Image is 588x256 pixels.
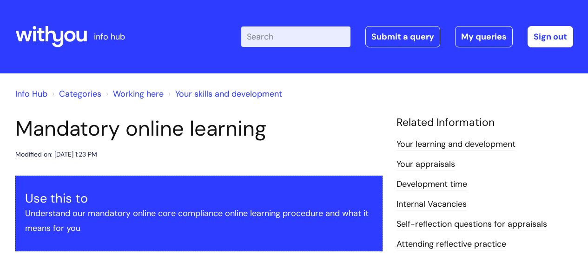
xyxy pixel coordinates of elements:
a: Categories [59,88,101,99]
p: info hub [94,29,125,44]
a: My queries [455,26,513,47]
h1: Mandatory online learning [15,116,383,141]
a: Sign out [528,26,573,47]
input: Search [241,26,350,47]
a: Self-reflection questions for appraisals [396,218,547,230]
div: Modified on: [DATE] 1:23 PM [15,149,97,160]
a: Your appraisals [396,158,455,171]
div: | - [241,26,573,47]
h3: Use this to [25,191,373,206]
li: Solution home [50,86,101,101]
a: Info Hub [15,88,47,99]
a: Submit a query [365,26,440,47]
a: Development time [396,178,467,190]
a: Your skills and development [175,88,282,99]
p: Understand our mandatory online core compliance online learning procedure and what it means for you [25,206,373,236]
a: Internal Vacancies [396,198,467,210]
a: Attending reflective practice [396,238,506,250]
a: Your learning and development [396,138,515,151]
h4: Related Information [396,116,573,129]
a: Working here [113,88,164,99]
li: Working here [104,86,164,101]
li: Your skills and development [166,86,282,101]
